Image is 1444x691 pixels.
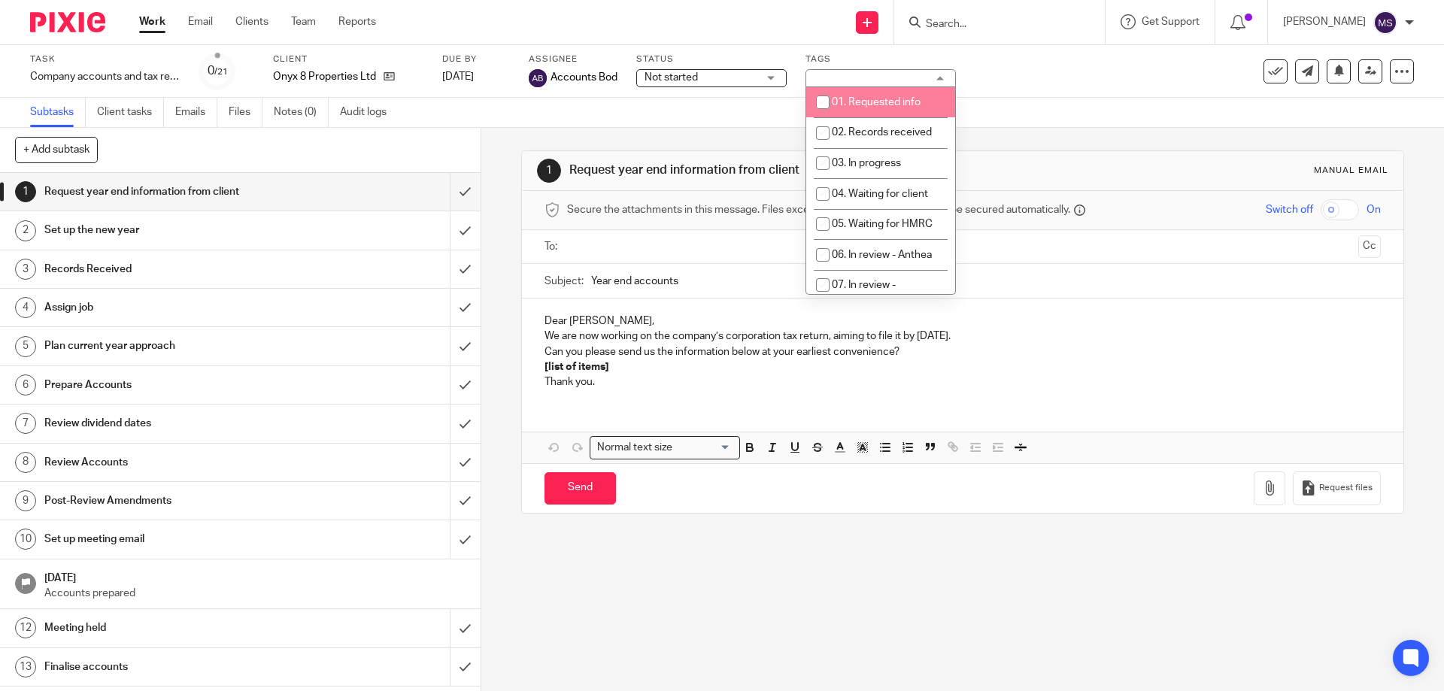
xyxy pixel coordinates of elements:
[15,220,36,241] div: 2
[832,127,932,138] span: 02. Records received
[44,374,305,396] h1: Prepare Accounts
[15,413,36,434] div: 7
[15,656,36,677] div: 13
[15,137,98,162] button: + Add subtask
[44,258,305,280] h1: Records Received
[44,528,305,550] h1: Set up meeting email
[545,374,1380,389] p: Thank you.
[1266,202,1313,217] span: Switch off
[274,98,329,127] a: Notes (0)
[273,53,423,65] label: Client
[1373,11,1397,35] img: svg%3E
[545,329,1380,344] p: We are now working on the company’s corporation tax return, aiming to file it by [DATE].
[44,335,305,357] h1: Plan current year approach
[590,436,740,459] div: Search for option
[15,617,36,638] div: 12
[97,98,164,127] a: Client tasks
[636,53,787,65] label: Status
[645,72,698,83] span: Not started
[924,18,1060,32] input: Search
[44,586,466,601] p: Accounts prepared
[545,344,1380,359] p: Can you please send us the information below at your earliest convenience?
[15,297,36,318] div: 4
[30,98,86,127] a: Subtasks
[569,162,995,178] h1: Request year end information from client
[235,14,268,29] a: Clients
[832,189,928,199] span: 04. Waiting for client
[15,374,36,396] div: 6
[139,14,165,29] a: Work
[545,274,584,289] label: Subject:
[15,259,36,280] div: 3
[545,239,561,254] label: To:
[340,98,398,127] a: Audit logs
[44,489,305,512] h1: Post-Review Amendments
[805,53,956,65] label: Tags
[832,250,932,260] span: 06. In review - Anthea
[816,280,899,306] span: 07. In review - [PERSON_NAME]
[832,158,901,168] span: 03. In progress
[545,314,1380,329] p: Dear [PERSON_NAME],
[44,296,305,319] h1: Assign job
[291,14,316,29] a: Team
[545,472,616,505] input: Send
[15,452,36,473] div: 8
[44,451,305,474] h1: Review Accounts
[15,181,36,202] div: 1
[442,71,474,82] span: [DATE]
[442,53,510,65] label: Due by
[214,68,228,76] small: /21
[44,412,305,435] h1: Review dividend dates
[832,97,921,108] span: 01. Requested info
[44,180,305,203] h1: Request year end information from client
[44,617,305,639] h1: Meeting held
[44,656,305,678] h1: Finalise accounts
[15,490,36,511] div: 9
[15,336,36,357] div: 5
[1293,471,1380,505] button: Request files
[273,69,376,84] p: Onyx 8 Properties Ltd
[208,62,228,80] div: 0
[15,529,36,550] div: 10
[175,98,217,127] a: Emails
[593,440,675,456] span: Normal text size
[567,202,1070,217] span: Secure the attachments in this message. Files exceeding the size limit (10MB) will be secured aut...
[44,219,305,241] h1: Set up the new year
[338,14,376,29] a: Reports
[545,362,609,372] strong: [list of items]
[677,440,731,456] input: Search for option
[30,12,105,32] img: Pixie
[1358,235,1381,258] button: Cc
[30,69,180,84] div: Company accounts and tax return
[1367,202,1381,217] span: On
[44,567,466,586] h1: [DATE]
[188,14,213,29] a: Email
[529,69,547,87] img: svg%3E
[1314,165,1388,177] div: Manual email
[551,70,617,85] span: Accounts Bod
[1142,17,1200,27] span: Get Support
[1283,14,1366,29] p: [PERSON_NAME]
[30,53,180,65] label: Task
[529,53,617,65] label: Assignee
[1319,482,1373,494] span: Request files
[229,98,262,127] a: Files
[832,219,933,229] span: 05. Waiting for HMRC
[537,159,561,183] div: 1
